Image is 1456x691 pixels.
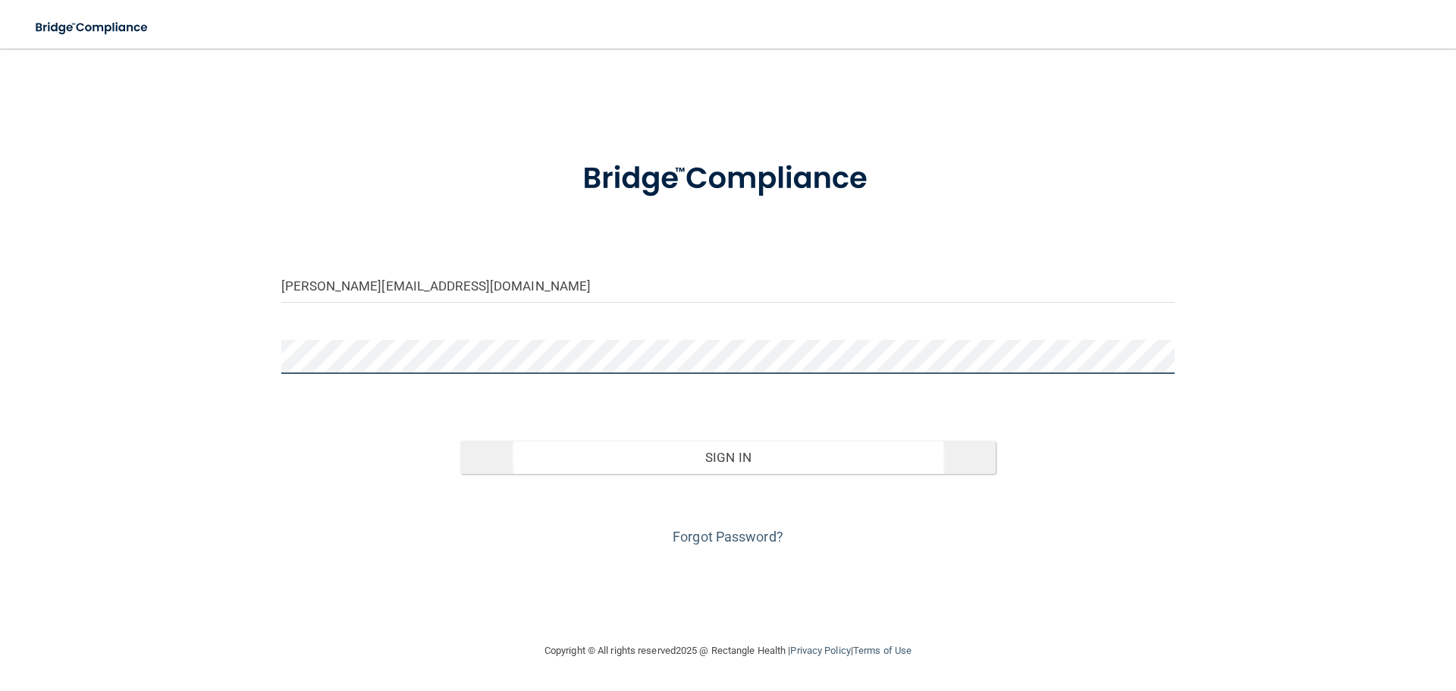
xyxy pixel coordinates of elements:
[853,645,912,656] a: Terms of Use
[281,269,1175,303] input: Email
[673,529,783,545] a: Forgot Password?
[460,441,996,474] button: Sign In
[551,140,905,218] img: bridge_compliance_login_screen.278c3ca4.svg
[790,645,850,656] a: Privacy Policy
[23,12,162,43] img: bridge_compliance_login_screen.278c3ca4.svg
[451,627,1005,675] div: Copyright © All rights reserved 2025 @ Rectangle Health | |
